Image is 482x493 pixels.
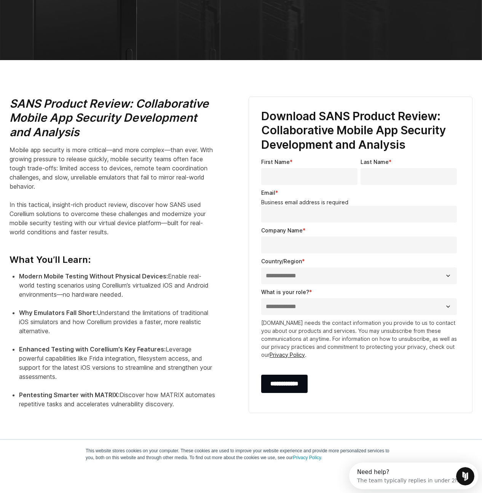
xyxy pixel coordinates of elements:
span: Country/Region [261,258,302,264]
strong: Pentesting Smarter with MATRIX: [19,391,120,399]
legend: Business email address is required [261,199,460,206]
p: [DOMAIN_NAME] needs the contact information you provide to us to contact you about our products a... [261,319,460,359]
li: Discover how MATRIX automates repetitive tasks and accelerates vulnerability discovery. [19,390,215,418]
a: Privacy Policy [270,351,305,358]
span: Company Name [261,227,303,234]
span: Email [261,189,275,196]
p: Mobile app security is more critical—and more complex—than ever. With growing pressure to release... [10,145,215,237]
span: Last Name [361,159,389,165]
h4: What You’ll Learn: [10,243,215,266]
strong: Why Emulators Fall Short: [19,309,97,316]
li: Leverage powerful capabilities like Frida integration, filesystem access, and support for the lat... [19,345,215,390]
h3: Download SANS Product Review: Collaborative Mobile App Security Development and Analysis [261,109,460,152]
a: Privacy Policy. [293,455,322,460]
iframe: Intercom live chat discovery launcher [349,463,478,489]
span: What is your role? [261,289,309,295]
strong: Modern Mobile Testing Without Physical Devices: [19,272,168,280]
iframe: Intercom live chat [456,467,474,485]
div: Open Intercom Messenger [3,3,132,24]
span: First Name [261,159,290,165]
p: This website stores cookies on your computer. These cookies are used to improve your website expe... [86,447,396,461]
div: Need help? [8,6,109,13]
div: The team typically replies in under 2h [8,13,109,21]
strong: Enhanced Testing with Corellium’s Key Features: [19,345,166,353]
li: Understand the limitations of traditional iOS simulators and how Corellium provides a faster, mor... [19,308,215,345]
li: Enable real-world testing scenarios using Corellium’s virtualized iOS and Android environments—no... [19,272,215,308]
i: SANS Product Review: Collaborative Mobile App Security Development and Analysis [10,97,209,139]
